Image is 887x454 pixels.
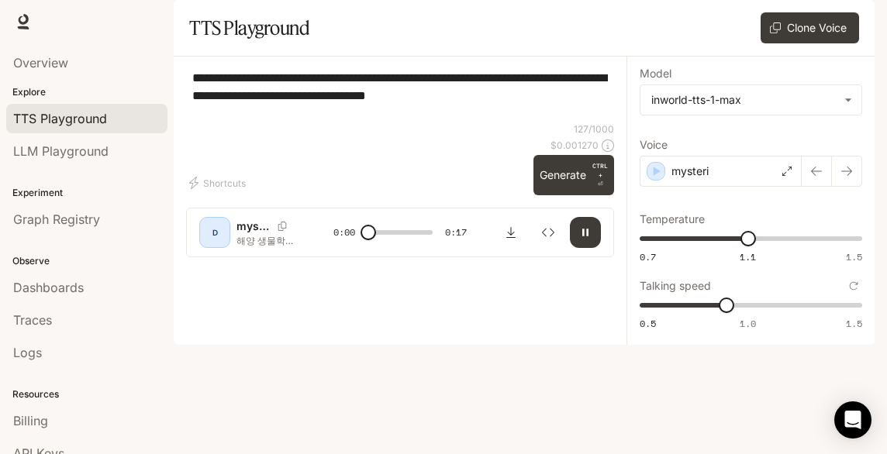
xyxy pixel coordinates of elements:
button: Clone Voice [761,12,859,43]
p: CTRL + [592,161,608,180]
p: $ 0.001270 [550,139,599,152]
p: Temperature [640,214,705,225]
p: mysteri [671,163,709,179]
p: ⏎ [592,161,608,189]
button: Reset to default [845,277,862,294]
h1: TTS Playground [189,12,309,43]
button: Download audio [495,217,526,248]
div: inworld-tts-1-max [640,85,861,115]
span: 1.5 [846,317,862,330]
p: mysteri [236,218,271,234]
p: 127 / 1000 [574,122,614,136]
button: Copy Voice ID [271,222,293,231]
span: 0:17 [445,225,467,240]
div: inworld-tts-1-max [651,92,837,108]
p: Model [640,68,671,79]
button: Shortcuts [186,170,252,195]
span: 1.5 [846,250,862,263]
span: 0.7 [640,250,656,263]
span: 0.5 [640,317,656,330]
p: Talking speed [640,280,711,291]
p: Voice [640,139,668,150]
div: D [202,220,227,245]
span: 0:00 [333,225,355,240]
span: 1.0 [740,317,756,330]
span: 1.1 [740,250,756,263]
p: 해양 생물학자 [PERSON_NAME] 박사를 포함한 세 명의 최고 전문가들이 탑승한 이 잠수정은 인류가 아직 가보지 못한 미지의 세계를 탐사하는 임무를 띠고 있었지만, 그들... [236,234,296,247]
div: Open Intercom Messenger [834,401,871,439]
button: GenerateCTRL +⏎ [533,155,614,195]
button: Inspect [533,217,564,248]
